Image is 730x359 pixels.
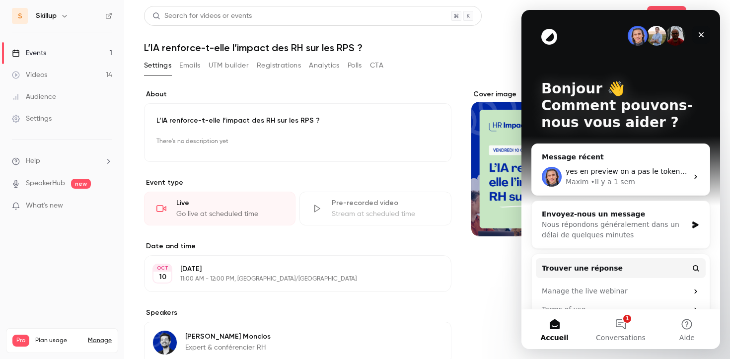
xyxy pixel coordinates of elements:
img: Pierre Monclos [153,331,177,355]
p: 11:00 AM - 12:00 PM, [GEOGRAPHIC_DATA]/[GEOGRAPHIC_DATA] [180,275,399,283]
div: Fermer [171,16,189,34]
div: Audience [12,92,56,102]
div: Live [176,198,283,208]
div: Videos [12,70,47,80]
span: S [18,11,22,21]
p: There's no description yet [156,134,439,149]
div: Pre-recorded video [332,198,438,208]
div: Nous répondons généralement dans un délai de quelques minutes [20,210,166,230]
label: Cover image [471,89,710,99]
span: Trouver une réponse [20,253,101,264]
p: 10 [159,272,166,282]
section: Cover image [471,89,710,236]
div: Search for videos or events [152,11,252,21]
button: Settings [144,58,171,73]
div: Manage the live webinar [14,272,184,290]
span: Conversations [74,324,124,331]
button: Trouver une réponse [14,248,184,268]
li: help-dropdown-opener [12,156,112,166]
div: Envoyez-nous un message [20,199,166,210]
p: Event type [144,178,451,188]
div: Envoyez-nous un messageNous répondons généralement dans un délai de quelques minutes [10,191,189,239]
h6: Skillup [36,11,57,21]
div: • Il y a 1 sem [69,167,113,177]
div: Stream at scheduled time [332,209,438,219]
p: Expert & conférencier RH [185,343,271,353]
span: Accueil [19,324,47,331]
span: Pro [12,335,29,347]
div: Events [12,48,46,58]
span: new [71,179,91,189]
button: CTA [370,58,383,73]
div: OCT [153,265,171,272]
p: [DATE] [180,264,399,274]
div: Terms of use [20,294,166,305]
button: Registrations [257,58,301,73]
label: Speakers [144,308,451,318]
p: L’IA renforce-t-elle l’impact des RH sur les RPS ? [156,116,439,126]
div: Pre-recorded videoStream at scheduled time [299,192,451,225]
h1: L’IA renforce-t-elle l’impact des RH sur les RPS ? [144,42,710,54]
label: Date and time [144,241,451,251]
a: Manage [88,337,112,345]
button: Share [647,6,686,26]
button: UTM builder [209,58,249,73]
a: SpeakerHub [26,178,65,189]
label: About [144,89,451,99]
div: Go live at scheduled time [176,209,283,219]
button: Aide [133,299,199,339]
button: Analytics [309,58,340,73]
span: yes en preview on a pas le token donc c’est normal ! [44,157,228,165]
iframe: Intercom live chat [521,10,720,349]
div: Terms of use [14,290,184,309]
div: LiveGo live at scheduled time [144,192,295,225]
div: Manage the live webinar [20,276,166,287]
span: Help [26,156,40,166]
span: What's new [26,201,63,211]
button: Conversations [66,299,132,339]
span: Aide [158,324,173,331]
p: [PERSON_NAME] Monclos [185,332,271,342]
button: Emails [179,58,200,73]
div: Settings [12,114,52,124]
button: Polls [348,58,362,73]
span: Plan usage [35,337,82,345]
div: Maxim [44,167,67,177]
